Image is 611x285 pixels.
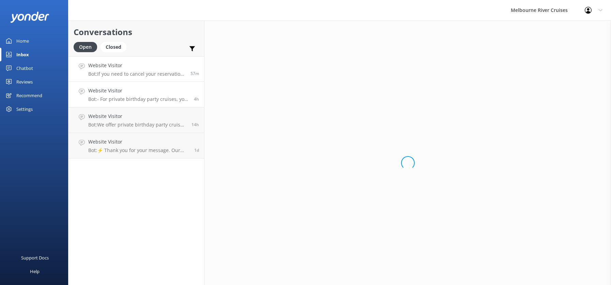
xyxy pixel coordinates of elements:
a: Closed [101,43,130,50]
div: Help [30,265,40,278]
p: Bot: - For private birthday party cruises, you can celebrate on the Yarra River with scenic views... [88,96,189,102]
div: Reviews [16,75,33,89]
h4: Website Visitor [88,87,189,94]
div: Closed [101,42,126,52]
span: Sep 10 2025 09:16pm (UTC +10:00) Australia/Sydney [192,122,199,127]
div: Support Docs [21,251,49,265]
p: Bot: ⚡ Thank you for your message. Our office hours are Mon - Fri 9.30am - 5pm. We'll get back to... [88,147,189,153]
a: Website VisitorBot:⚡ Thank you for your message. Our office hours are Mon - Fri 9.30am - 5pm. We'... [68,133,204,159]
span: Sep 11 2025 10:38am (UTC +10:00) Australia/Sydney [190,71,199,76]
a: Website VisitorBot:We offer private birthday party cruises for all ages on the Yarra River. You c... [68,107,204,133]
a: Open [74,43,101,50]
div: Inbox [16,48,29,61]
span: Sep 11 2025 07:23am (UTC +10:00) Australia/Sydney [194,96,199,102]
a: Website VisitorBot:- For private birthday party cruises, you can celebrate on the Yarra River wit... [68,82,204,107]
span: Sep 10 2025 06:23am (UTC +10:00) Australia/Sydney [194,147,199,153]
h4: Website Visitor [88,112,186,120]
h4: Website Visitor [88,62,185,69]
h2: Conversations [74,26,199,39]
a: Website VisitorBot:If you need to cancel your reservation, please contact our team at [PHONE_NUMB... [68,56,204,82]
h4: Website Visitor [88,138,189,146]
div: Open [74,42,97,52]
img: yonder-white-logo.png [10,12,49,23]
p: Bot: We offer private birthday party cruises for all ages on the Yarra River. You can enjoy sceni... [88,122,186,128]
div: Recommend [16,89,42,102]
p: Bot: If you need to cancel your reservation, please contact our team at [PHONE_NUMBER] or email [... [88,71,185,77]
div: Settings [16,102,33,116]
div: Home [16,34,29,48]
div: Chatbot [16,61,33,75]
